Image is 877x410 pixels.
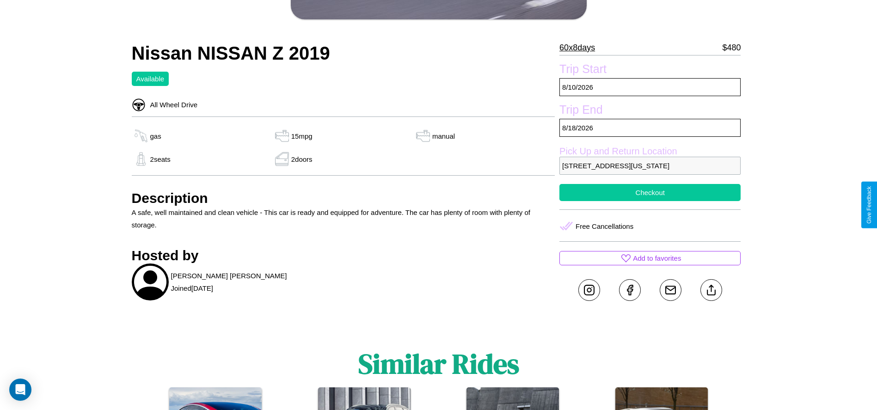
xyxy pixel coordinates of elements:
[559,119,741,137] p: 8 / 18 / 2026
[132,248,555,263] h3: Hosted by
[722,40,741,55] p: $ 480
[291,153,313,165] p: 2 doors
[559,78,741,96] p: 8 / 10 / 2026
[559,157,741,175] p: [STREET_ADDRESS][US_STATE]
[358,345,519,383] h1: Similar Rides
[146,98,198,111] p: All Wheel Drive
[132,129,150,143] img: gas
[150,130,161,142] p: gas
[559,146,741,157] label: Pick Up and Return Location
[150,153,171,165] p: 2 seats
[132,190,555,206] h3: Description
[132,206,555,231] p: A safe, well maintained and clean vehicle - This car is ready and equipped for adventure. The car...
[432,130,455,142] p: manual
[414,129,432,143] img: gas
[633,252,681,264] p: Add to favorites
[132,152,150,166] img: gas
[171,269,287,282] p: [PERSON_NAME] [PERSON_NAME]
[559,184,741,201] button: Checkout
[559,251,741,265] button: Add to favorites
[291,130,313,142] p: 15 mpg
[132,43,555,64] h2: Nissan NISSAN Z 2019
[273,152,291,166] img: gas
[559,40,595,55] p: 60 x 8 days
[273,129,291,143] img: gas
[559,103,741,119] label: Trip End
[9,379,31,401] div: Open Intercom Messenger
[866,186,872,224] div: Give Feedback
[576,220,633,233] p: Free Cancellations
[559,62,741,78] label: Trip Start
[171,282,213,294] p: Joined [DATE]
[136,73,165,85] p: Available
